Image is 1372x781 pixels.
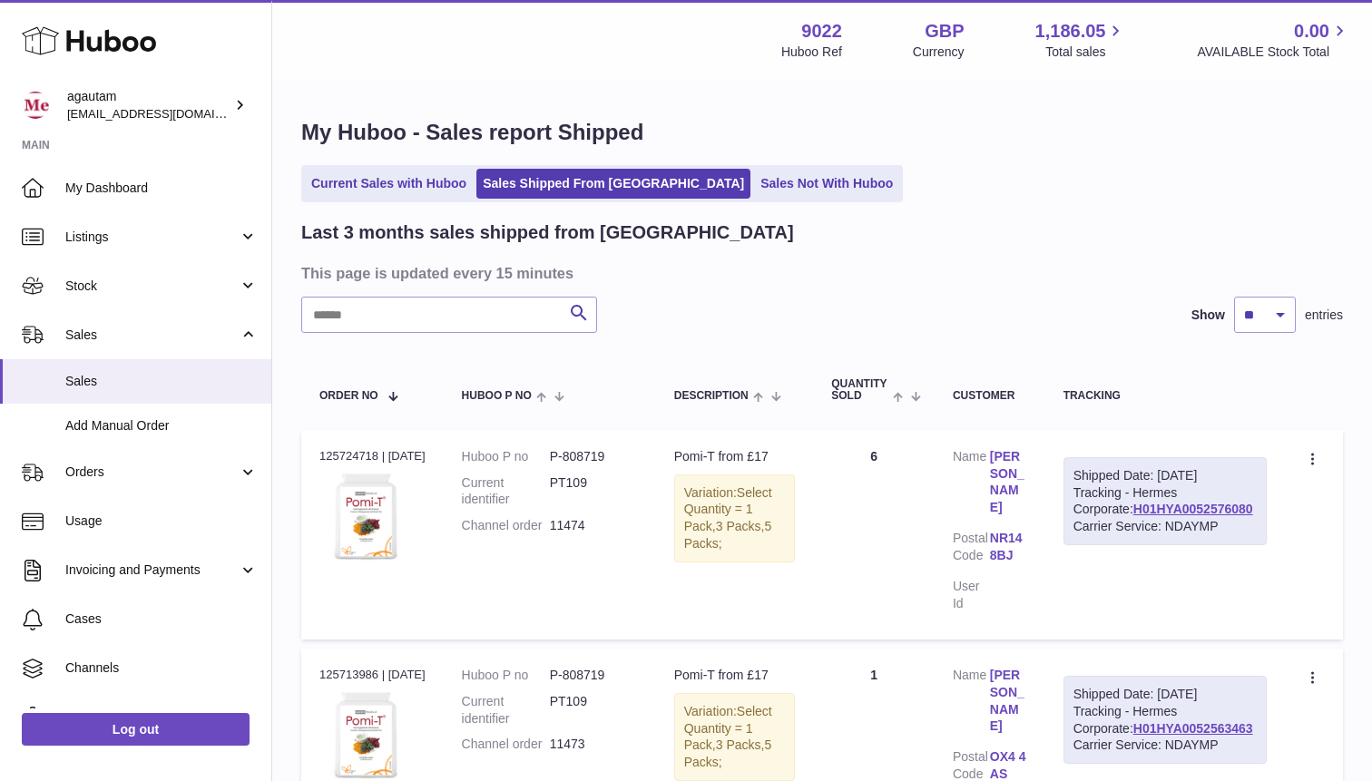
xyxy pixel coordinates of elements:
[301,263,1338,283] h3: This page is updated every 15 minutes
[65,229,239,246] span: Listings
[319,667,426,683] div: 125713986 | [DATE]
[301,220,794,245] h2: Last 3 months sales shipped from [GEOGRAPHIC_DATA]
[22,713,250,746] a: Log out
[990,530,1027,564] a: NR14 8BJ
[913,44,965,61] div: Currency
[990,448,1027,517] a: [PERSON_NAME]
[65,327,239,344] span: Sales
[1063,457,1267,546] div: Tracking - Hermes Corporate:
[1073,518,1257,535] div: Carrier Service: NDAYMP
[305,169,473,199] a: Current Sales with Huboo
[65,659,258,677] span: Channels
[1197,44,1350,61] span: AVAILABLE Stock Total
[1063,390,1267,402] div: Tracking
[550,736,638,753] dd: 11473
[990,667,1027,736] a: [PERSON_NAME]
[476,169,750,199] a: Sales Shipped From [GEOGRAPHIC_DATA]
[831,378,887,402] span: Quantity Sold
[65,180,258,197] span: My Dashboard
[462,667,550,684] dt: Huboo P no
[65,561,239,579] span: Invoicing and Payments
[1294,19,1329,44] span: 0.00
[65,373,258,390] span: Sales
[65,417,258,434] span: Add Manual Order
[674,448,796,465] div: Pomi-T from £17
[462,693,550,727] dt: Current identifier
[1035,19,1106,44] span: 1,186.05
[953,667,990,740] dt: Name
[953,448,990,522] dt: Name
[462,390,532,402] span: Huboo P no
[1045,44,1126,61] span: Total sales
[1133,502,1253,516] a: H01HYA0052576080
[674,390,749,402] span: Description
[754,169,899,199] a: Sales Not With Huboo
[684,704,772,770] span: Select Quantity = 1 Pack,3 Packs,5 Packs;
[550,474,638,509] dd: PT109
[1073,467,1257,484] div: Shipped Date: [DATE]
[65,610,258,628] span: Cases
[1133,721,1253,736] a: H01HYA0052563463
[801,19,842,44] strong: 9022
[1035,19,1127,61] a: 1,186.05 Total sales
[550,517,638,534] dd: 11474
[462,517,550,534] dt: Channel order
[1073,686,1257,703] div: Shipped Date: [DATE]
[953,578,990,612] dt: User Id
[813,430,935,639] td: 6
[65,278,239,295] span: Stock
[953,390,1027,402] div: Customer
[1305,307,1343,324] span: entries
[65,464,239,481] span: Orders
[674,667,796,684] div: Pomi-T from £17
[462,474,550,509] dt: Current identifier
[1063,676,1267,765] div: Tracking - Hermes Corporate:
[1073,737,1257,754] div: Carrier Service: NDAYMP
[925,19,964,44] strong: GBP
[953,530,990,569] dt: Postal Code
[319,470,410,561] img: PTVLWebsiteFront.jpg
[319,390,378,402] span: Order No
[67,106,267,121] span: [EMAIL_ADDRESS][DOMAIN_NAME]
[319,688,410,779] img: PTVLWebsiteFront.jpg
[550,693,638,727] dd: PT109
[781,44,842,61] div: Huboo Ref
[550,667,638,684] dd: P-808719
[1197,19,1350,61] a: 0.00 AVAILABLE Stock Total
[319,448,426,464] div: 125724718 | [DATE]
[65,513,258,530] span: Usage
[462,448,550,465] dt: Huboo P no
[67,88,230,122] div: agautam
[674,474,796,563] div: Variation:
[684,485,772,552] span: Select Quantity = 1 Pack,3 Packs,5 Packs;
[301,118,1343,147] h1: My Huboo - Sales report Shipped
[462,736,550,753] dt: Channel order
[22,92,49,119] img: info@naturemedical.co.uk
[1191,307,1225,324] label: Show
[550,448,638,465] dd: P-808719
